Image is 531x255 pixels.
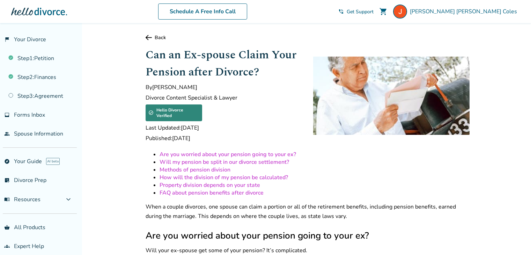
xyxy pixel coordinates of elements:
[4,197,10,202] span: menu_book
[160,181,260,189] a: Property division depends on your state
[146,229,470,242] h2: Are you worried about your pension going to your ex?
[160,166,230,174] a: Methods of pension division
[146,124,302,132] span: Last Updated: [DATE]
[160,174,288,181] a: How will the division of my pension be calculated?
[160,151,296,158] a: Are you worried about your pension going to your ex?
[393,5,407,19] img: Jennifer Coles
[146,83,302,91] span: By [PERSON_NAME]
[496,221,531,255] iframe: Chat Widget
[313,57,470,135] img: retired man looking at divorce paperwork in his mailbox
[4,159,10,164] span: explore
[4,177,10,183] span: list_alt_check
[4,37,10,42] span: flag_2
[160,189,264,197] a: FAQ about pension benefits after divorce
[4,112,10,118] span: inbox
[46,158,60,165] span: AI beta
[146,34,470,41] a: Back
[4,131,10,137] span: people
[160,158,289,166] a: Will my pension be split in our divorce settlement?
[146,46,302,81] h1: Can an Ex-spouse Claim Your Pension after Divorce?
[347,8,374,15] span: Get Support
[379,7,388,16] span: shopping_cart
[338,8,374,15] a: phone_in_talkGet Support
[4,196,40,203] span: Resources
[338,9,344,14] span: phone_in_talk
[146,134,302,142] span: Published: [DATE]
[146,202,470,221] p: When a couple divorces, one spouse can claim a portion or all of the retirement benefits, includi...
[14,111,45,119] span: Forms Inbox
[146,94,302,102] span: Divorce Content Specialist & Lawyer
[158,3,247,20] a: Schedule A Free Info Call
[410,8,520,15] span: [PERSON_NAME] [PERSON_NAME] Coles
[146,104,202,121] div: Hello Divorce Verified
[64,195,73,204] span: expand_more
[4,243,10,249] span: groups
[4,225,10,230] span: shopping_basket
